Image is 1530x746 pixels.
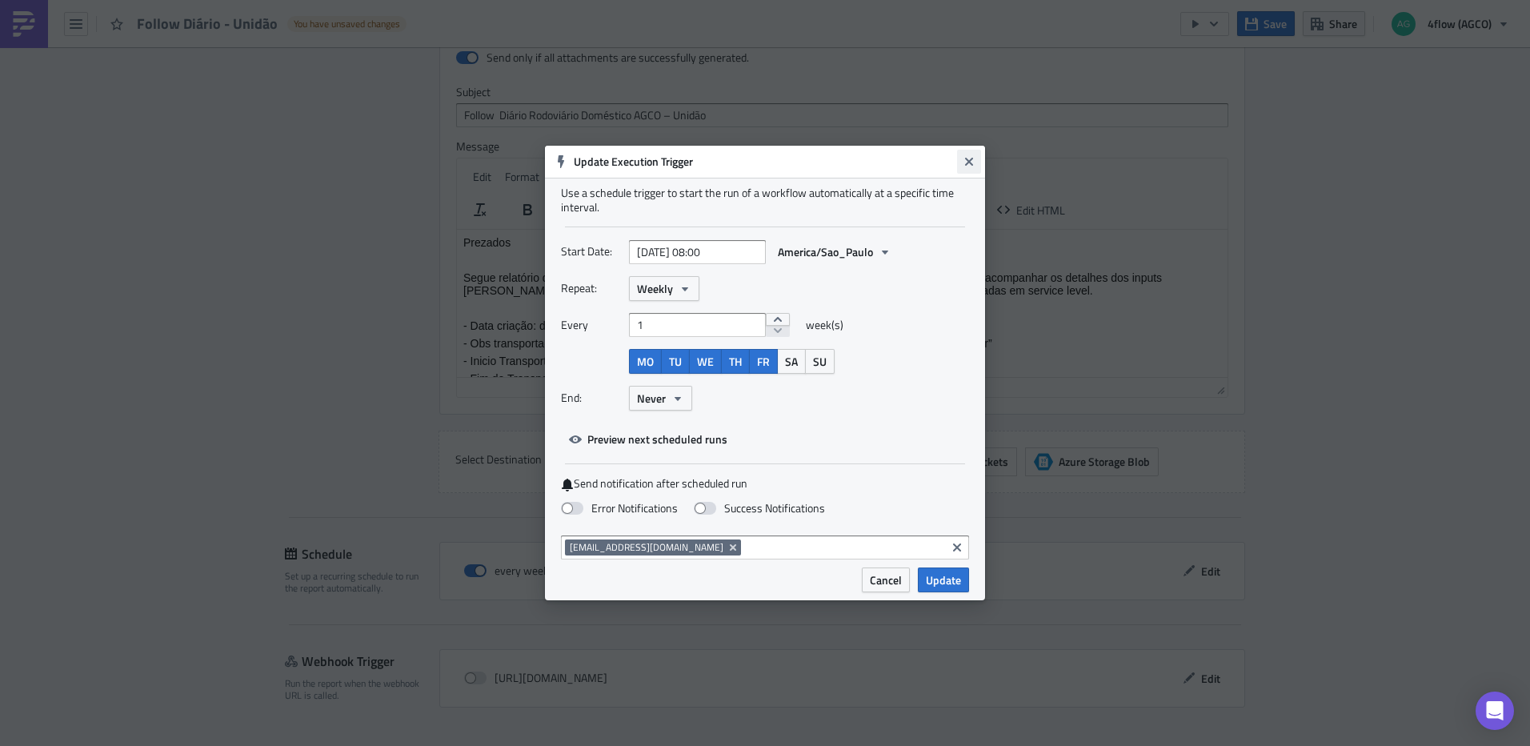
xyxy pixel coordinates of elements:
[661,349,690,374] button: TU
[6,6,764,588] body: Rich Text Area. Press ALT-0 for help.
[637,353,654,370] span: MO
[6,42,705,67] span: Segue relatório diário [PERSON_NAME] atribuídas nos últimos 40 [PERSON_NAME]. Nele você poderá ac...
[637,390,666,407] span: Never
[766,313,790,326] button: increment
[689,349,722,374] button: WE
[806,313,843,337] span: week(s)
[561,427,735,451] button: Preview next scheduled runs
[694,501,825,515] label: Success Notifications
[729,353,742,370] span: TH
[669,353,682,370] span: TU
[6,142,468,155] span: - Fim do Transporte: data e horário limite de entrega(Impacto direto na performance de OTD)
[727,539,741,555] button: Remove Tag
[1476,692,1514,730] div: Open Intercom Messenger
[766,325,790,338] button: decrement
[757,353,770,370] span: FR
[777,349,806,374] button: SA
[629,349,662,374] button: MO
[629,276,699,301] button: Weekly
[918,568,969,592] button: Update
[813,353,827,370] span: SU
[870,572,902,588] span: Cancel
[574,154,958,169] h6: Update Execution Trigger
[561,313,621,337] label: Every
[561,276,621,300] label: Repeat:
[6,90,210,102] span: - Data criação: dia que a load foi enviada
[749,349,778,374] button: FR
[629,240,766,264] input: YYYY-MM-DD HH:mm
[6,107,535,120] span: - Obs transportadora: traz a informação inserida pela transportador na load no campo “Nota transp...
[862,568,910,592] button: Cancel
[561,186,969,215] div: Use a schedule trigger to start the run of a workflow automatically at a specific time interval.
[778,243,873,260] span: America/Sao_Paulo
[6,125,470,138] span: - Inicio Transporte: data e horário de inicio da coleta (Impacto direto na performance de OTD)
[570,541,723,554] span: [EMAIL_ADDRESS][DOMAIN_NAME]
[805,349,835,374] button: SU
[561,239,621,263] label: Start Date:
[587,431,727,447] span: Preview next scheduled runs
[561,501,678,515] label: Error Notifications
[637,280,673,297] span: Weekly
[957,150,981,174] button: Close
[926,572,961,588] span: Update
[6,6,54,19] span: Prezados
[561,386,621,410] label: End:
[697,353,714,370] span: WE
[785,353,798,370] span: SA
[947,538,967,557] button: Clear selected items
[721,349,750,374] button: TH
[629,386,692,411] button: Never
[561,476,969,491] label: Send notification after scheduled run
[770,239,899,264] button: America/Sao_Paulo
